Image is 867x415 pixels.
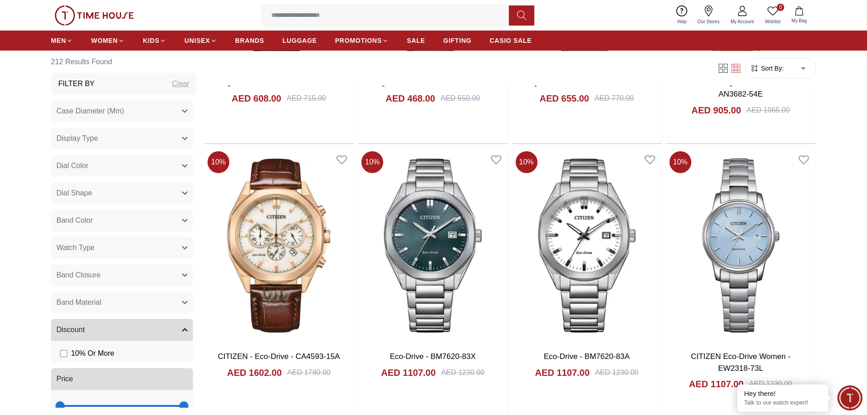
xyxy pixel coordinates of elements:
a: Eco-Drive - BM7620-83X [390,352,476,361]
span: UNISEX [184,36,210,45]
img: Eco-Drive - BM7620-83A [512,148,662,343]
button: Band Closure [51,264,193,286]
span: Wishlist [761,18,784,25]
div: AED 770.00 [594,93,634,104]
input: 10% Or More [60,350,67,357]
a: UNISEX [184,32,217,49]
span: PROMOTIONS [335,36,382,45]
div: AED 1065.00 [746,105,790,116]
h4: AED 468.00 [385,92,435,105]
button: Band Material [51,292,193,313]
a: 0Wishlist [760,4,786,27]
span: KIDS [143,36,159,45]
span: Case Diameter (Mm) [56,106,124,117]
button: Sort By: [750,64,784,73]
h4: AED 1107.00 [381,366,436,379]
span: Dial Shape [56,188,92,199]
span: 10 % [361,151,383,173]
a: CASIO SALE [490,32,532,49]
span: Our Stores [694,18,723,25]
span: Discount [56,324,85,335]
a: SALE [407,32,425,49]
span: Watch Type [56,242,95,253]
div: Hey there! [744,389,821,398]
button: Case Diameter (Mm) [51,100,193,122]
span: My Bag [788,17,811,24]
button: Dial Color [51,155,193,177]
h4: AED 905.00 [691,104,741,117]
img: CITIZEN - Eco-Drive - CA4593-15A [204,148,354,343]
div: AED 1230.00 [595,367,639,378]
a: Quartz Collection - AN8220-52X [532,78,642,87]
span: 10 % [516,151,537,173]
h3: Filter By [58,78,95,89]
a: CITIZEN - Eco-Drive - CA4593-15A [218,352,340,361]
span: Band Material [56,297,101,308]
span: SALE [407,36,425,45]
div: AED 715.00 [287,93,326,104]
span: CASIO SALE [490,36,532,45]
span: 10 % [669,151,691,173]
h4: AED 1602.00 [227,366,282,379]
p: Talk to our watch expert! [744,399,821,407]
span: WOMEN [91,36,118,45]
a: GIFTING [443,32,472,49]
span: Dial Color [56,160,88,171]
div: AED 550.00 [441,93,480,104]
div: AED 1230.00 [441,367,484,378]
a: BRANDS [235,32,264,49]
button: Band Color [51,210,193,231]
a: KIDS [143,32,166,49]
a: Help [672,4,692,27]
a: Our Stores [692,4,725,27]
button: Discount [51,319,193,341]
h4: AED 1107.00 [535,366,589,379]
a: Quartz Collection - BI5120-51Z [380,78,486,87]
div: Clear [172,78,189,89]
a: PROMOTIONS [335,32,389,49]
span: My Account [727,18,758,25]
a: MEN [51,32,73,49]
div: AED 1230.00 [749,379,792,389]
span: LUGGAGE [283,36,317,45]
span: 10 % [208,151,229,173]
span: 10 % Or More [71,348,114,359]
span: Sort By: [759,64,784,73]
button: Display Type [51,128,193,149]
a: Quartz Collection - BI5127-51H [225,78,333,87]
span: BRANDS [235,36,264,45]
button: Watch Type [51,237,193,259]
span: Display Type [56,133,98,144]
span: 0 [777,4,784,11]
a: LUGGAGE [283,32,317,49]
button: Dial Shape [51,182,193,204]
h6: 212 Results Found [51,51,197,73]
button: Price [51,368,193,390]
img: Eco-Drive - BM7620-83X [358,148,507,343]
span: Band Closure [56,270,101,281]
a: WOMEN [91,32,125,49]
span: GIFTING [443,36,472,45]
span: MEN [51,36,66,45]
span: Band Color [56,215,93,226]
button: My Bag [786,5,812,26]
a: CITIZEN Eco-Drive Women - EW2318-73L [691,352,791,373]
h4: AED 1107.00 [689,378,744,390]
img: CITIZEN Eco-Drive Women - EW2318-73L [666,148,816,343]
span: Price [56,374,73,384]
a: Eco-Drive - BM7620-83A [544,352,630,361]
h4: AED 655.00 [540,92,589,105]
div: AED 1780.00 [287,367,330,378]
img: ... [55,5,134,26]
div: Chat Widget [837,385,862,410]
h4: AED 608.00 [232,92,281,105]
span: Help [674,18,690,25]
